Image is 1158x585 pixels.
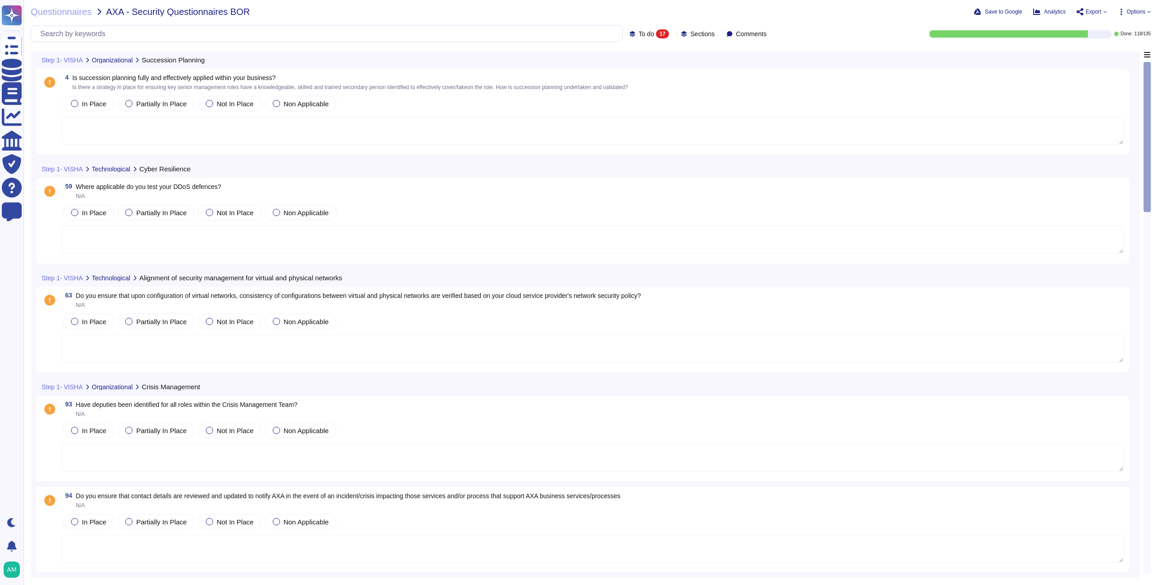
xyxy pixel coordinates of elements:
span: Non Applicable [284,100,329,108]
span: Not In Place [217,427,254,434]
span: Non Applicable [284,209,329,217]
span: Organizational [92,57,133,63]
span: Do you ensure that contact details are reviewed and updated to notify AXA in the event of an inci... [76,492,621,500]
span: Comments [736,31,767,37]
input: Search by keywords [36,26,622,42]
span: Questionnaires [31,7,92,16]
span: Done: [1120,32,1133,36]
span: Step 1- VISHA [42,166,83,172]
span: Organizational [92,384,133,390]
span: In Place [82,318,106,326]
span: N/A [76,502,85,509]
span: Step 1- VISHA [42,275,83,281]
span: Not In Place [217,518,254,526]
span: Step 1- VISHA [42,57,83,63]
span: 4 [62,74,69,80]
span: N/A [76,411,85,417]
span: Non Applicable [284,318,329,326]
span: In Place [82,100,106,108]
span: 93 [62,401,72,407]
span: AXA - Security Questionnaires BOR [106,7,250,16]
span: Cyber Resilience [139,165,190,172]
span: Partially In Place [136,427,187,434]
button: user [2,560,26,580]
span: 118 / 135 [1134,32,1151,36]
span: In Place [82,518,106,526]
span: Step 1- VISHA [42,384,83,390]
span: 59 [62,183,72,189]
span: In Place [82,427,106,434]
span: Do you ensure that upon configuration of virtual networks, consistency of configurations between ... [76,292,641,299]
span: Not In Place [217,209,254,217]
img: user [4,561,20,578]
span: Succession Planning [142,57,204,63]
span: Non Applicable [284,518,329,526]
span: Have deputies been identified for all roles within the Crisis Management Team? [76,401,298,408]
span: Crisis Management [142,383,200,390]
span: Alignment of security management for virtual and physical networks [139,274,342,281]
span: Is there a strategy in place for ensuring key senior management roles have a knowledgeable, skill... [72,84,628,90]
span: To do [639,31,654,37]
span: Technological [92,275,130,281]
span: 63 [62,292,72,298]
span: Sections [690,31,715,37]
span: Partially In Place [136,209,187,217]
span: Technological [92,166,130,172]
span: Not In Place [217,100,254,108]
span: Export [1086,9,1101,14]
span: Partially In Place [136,100,187,108]
span: Where applicable do you test your DDoS defences? [76,183,221,190]
span: In Place [82,209,106,217]
button: Save to Google [974,8,1022,15]
span: N/A [76,302,85,308]
span: N/A [76,193,85,199]
span: Is succession planning fully and effectively applied within your business? [72,74,276,81]
button: Analytics [1033,8,1066,15]
span: Partially In Place [136,518,187,526]
span: Not In Place [217,318,254,326]
span: Save to Google [985,9,1022,14]
span: Options [1127,9,1145,14]
span: Analytics [1044,9,1066,14]
span: 94 [62,492,72,499]
div: 17 [656,29,669,38]
span: Partially In Place [136,318,187,326]
span: Non Applicable [284,427,329,434]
